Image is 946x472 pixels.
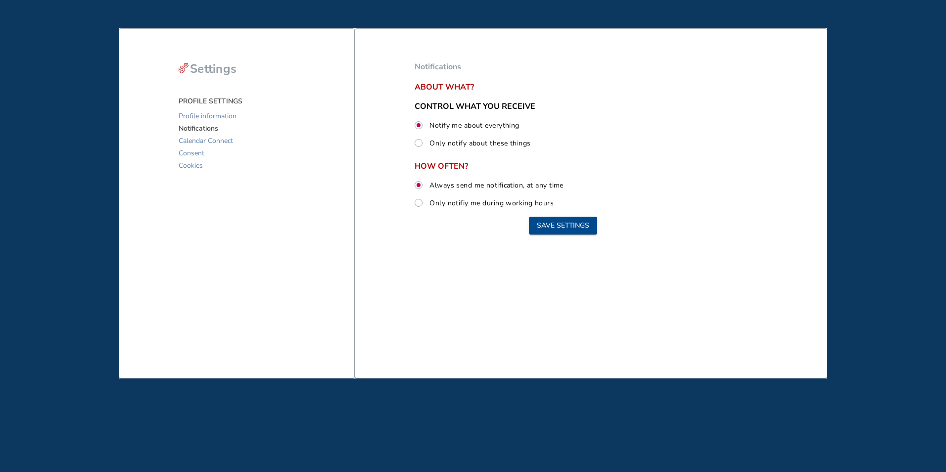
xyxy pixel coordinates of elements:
[179,122,218,135] span: Notifications
[179,147,204,159] span: Consent
[179,63,189,73] div: settings-cog-red
[415,162,711,171] span: HOW OFTEN?
[190,61,236,77] span: Settings
[415,83,711,92] span: About what?
[427,137,530,149] label: Only notify about these things
[179,159,203,172] span: Cookies
[415,101,535,112] span: CONTROL WHAT YOU RECEIVE
[179,96,242,106] span: PROFILE SETTINGS
[415,61,461,72] span: Notifications
[179,110,236,122] span: Profile information
[427,196,554,209] label: Only notifiy me during working hours
[179,63,189,73] img: settings-cog-red.d5cea378.svg
[179,135,233,147] span: Calendar Connect
[529,217,597,235] button: Save settings
[427,179,564,191] label: Always send me notification, at any time
[427,119,519,132] label: Notify me about everything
